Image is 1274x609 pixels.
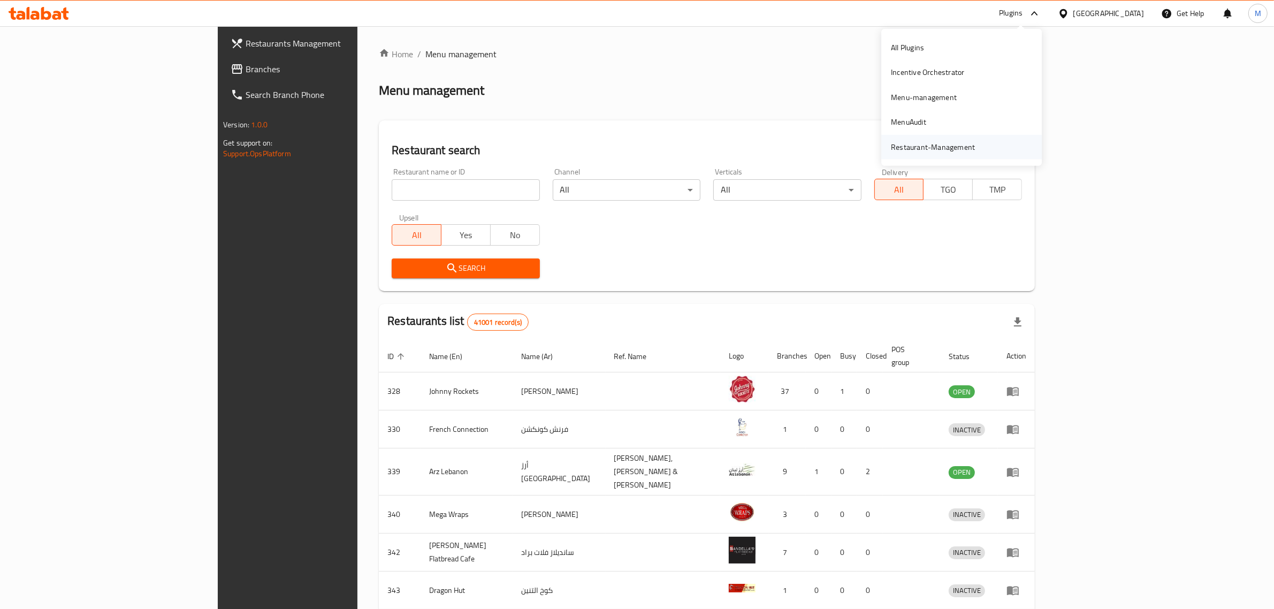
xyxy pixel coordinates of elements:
button: Yes [441,224,491,246]
span: INACTIVE [949,508,985,521]
button: TGO [923,179,973,200]
td: 3 [768,496,806,534]
span: Search [400,262,531,275]
th: Open [806,340,831,372]
div: Menu [1006,584,1026,597]
td: 0 [806,372,831,410]
span: Name (Ar) [521,350,567,363]
span: Name (En) [429,350,476,363]
span: 41001 record(s) [468,317,528,328]
span: TMP [977,182,1018,197]
td: 0 [831,496,857,534]
img: Johnny Rockets [729,376,756,402]
div: MenuAudit [891,116,926,128]
span: M [1255,7,1261,19]
h2: Restaurant search [392,142,1022,158]
img: Dragon Hut [729,575,756,602]
input: Search for restaurant name or ID.. [392,179,539,201]
div: Menu [1006,546,1026,559]
button: Search [392,258,539,278]
span: Ref. Name [614,350,661,363]
td: فرنش كونكشن [513,410,606,448]
span: All [879,182,920,197]
span: INACTIVE [949,424,985,436]
td: 7 [768,534,806,572]
span: INACTIVE [949,546,985,559]
td: 2 [857,448,883,496]
a: Search Branch Phone [222,82,431,108]
button: No [490,224,540,246]
span: TGO [928,182,968,197]
th: Logo [720,340,768,372]
div: Incentive Orchestrator [891,66,964,78]
td: أرز [GEOGRAPHIC_DATA] [513,448,606,496]
span: Menu management [425,48,497,60]
a: Restaurants Management [222,31,431,56]
span: Search Branch Phone [246,88,422,101]
h2: Restaurants list [387,313,529,331]
th: Closed [857,340,883,372]
td: [PERSON_NAME],[PERSON_NAME] & [PERSON_NAME] [606,448,721,496]
div: Export file [1005,309,1031,335]
td: 37 [768,372,806,410]
div: All [713,179,861,201]
img: Mega Wraps [729,499,756,526]
nav: breadcrumb [379,48,1035,60]
img: Arz Lebanon [729,456,756,483]
span: OPEN [949,466,975,478]
span: INACTIVE [949,584,985,597]
td: 0 [806,496,831,534]
span: Version: [223,118,249,132]
span: ID [387,350,408,363]
td: 1 [768,410,806,448]
td: 0 [857,496,883,534]
td: French Connection [421,410,513,448]
th: Action [998,340,1035,372]
div: Menu [1006,423,1026,436]
td: 0 [857,534,883,572]
td: Arz Lebanon [421,448,513,496]
td: [PERSON_NAME] Flatbread Cafe [421,534,513,572]
td: 0 [857,410,883,448]
div: Total records count [467,314,529,331]
img: French Connection [729,414,756,440]
span: Branches [246,63,422,75]
span: POS group [891,343,927,369]
span: All [396,227,437,243]
button: TMP [972,179,1022,200]
span: Get support on: [223,136,272,150]
td: 0 [831,410,857,448]
span: Yes [446,227,486,243]
div: Menu [1006,508,1026,521]
td: Johnny Rockets [421,372,513,410]
td: 1 [831,372,857,410]
div: Restaurant-Management [891,141,975,153]
label: Delivery [882,168,909,176]
a: Support.OpsPlatform [223,147,291,161]
span: Restaurants Management [246,37,422,50]
div: Plugins [999,7,1023,20]
label: Upsell [399,214,419,221]
div: All [553,179,700,201]
td: 9 [768,448,806,496]
button: All [392,224,441,246]
td: [PERSON_NAME] [513,372,606,410]
div: INACTIVE [949,423,985,436]
span: No [495,227,536,243]
td: 0 [831,448,857,496]
span: OPEN [949,386,975,398]
td: Mega Wraps [421,496,513,534]
div: All Plugins [891,42,924,54]
td: سانديلاز فلات براد [513,534,606,572]
th: Busy [831,340,857,372]
div: OPEN [949,385,975,398]
td: [PERSON_NAME] [513,496,606,534]
td: 0 [857,372,883,410]
td: 0 [806,534,831,572]
td: 1 [806,448,831,496]
div: Menu [1006,385,1026,398]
